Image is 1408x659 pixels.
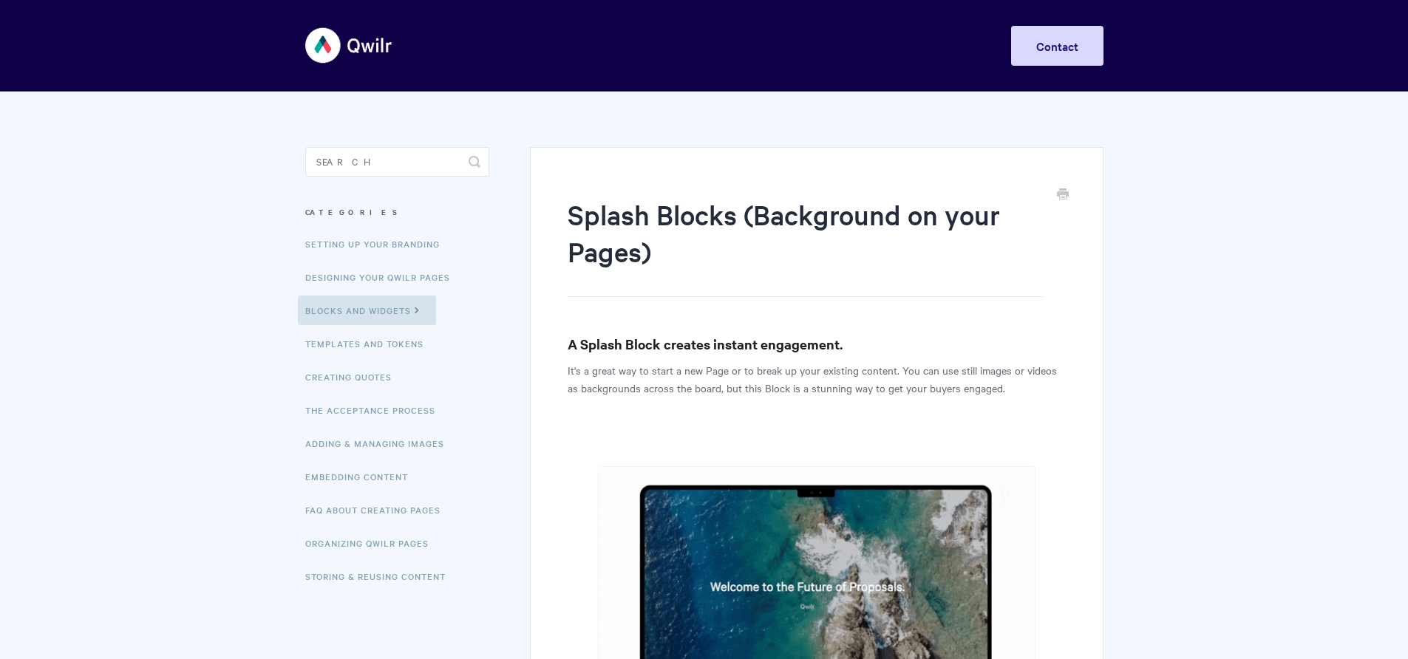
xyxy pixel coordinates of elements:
[305,18,393,73] img: Qwilr Help Center
[568,196,1043,297] h1: Splash Blocks (Background on your Pages)
[305,462,419,491] a: Embedding Content
[305,262,461,292] a: Designing Your Qwilr Pages
[568,335,843,353] strong: A Splash Block creates instant engagement.
[305,229,451,259] a: Setting up your Branding
[305,495,452,525] a: FAQ About Creating Pages
[298,296,436,325] a: Blocks and Widgets
[305,395,446,425] a: The Acceptance Process
[305,147,489,177] input: Search
[1011,26,1103,66] a: Contact
[305,329,435,358] a: Templates and Tokens
[305,528,440,558] a: Organizing Qwilr Pages
[305,199,489,225] h3: Categories
[305,561,457,591] a: Storing & Reusing Content
[305,428,455,458] a: Adding & Managing Images
[568,361,1065,397] p: It's a great way to start a new Page or to break up your existing content. You can use still imag...
[1057,187,1069,203] a: Print this Article
[305,362,403,392] a: Creating Quotes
